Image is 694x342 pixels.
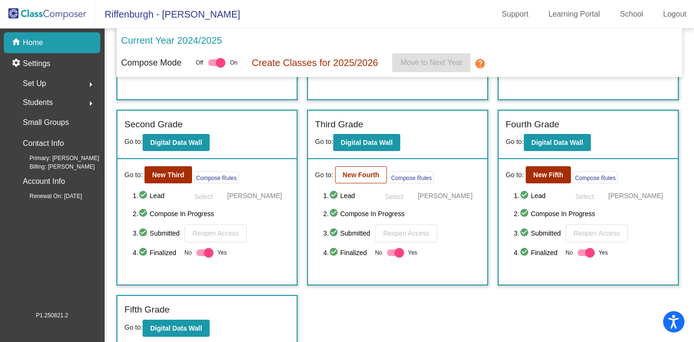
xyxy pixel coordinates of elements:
button: Select [184,188,222,203]
span: Reopen Access [193,229,239,237]
span: [PERSON_NAME] [608,191,663,200]
b: Digital Data Wall [531,139,583,146]
a: Learning Portal [541,7,608,22]
span: Select [385,193,403,200]
span: 4. Finalized [323,247,370,258]
b: New Fifth [533,171,563,179]
span: No [566,248,573,257]
mat-icon: settings [11,58,23,69]
button: Digital Data Wall [143,320,210,337]
span: Move to Next Year [401,58,463,66]
button: New Fourth [335,166,387,183]
span: [PERSON_NAME] [227,191,282,200]
label: Third Grade [315,118,363,132]
a: School [612,7,651,22]
button: Select [566,188,604,203]
span: 3. Submitted [133,228,180,239]
mat-icon: check_circle [138,228,150,239]
span: Off [196,58,203,67]
b: Digital Data Wall [150,139,202,146]
mat-icon: arrow_right [85,98,96,109]
span: Billing: [PERSON_NAME] [14,162,95,171]
button: Compose Rules [389,171,434,183]
span: 1. Lead [514,190,561,201]
span: On [230,58,238,67]
button: Reopen Access [566,224,628,242]
mat-icon: check_circle [329,208,340,219]
label: Second Grade [125,118,183,132]
mat-icon: check_circle [520,190,531,201]
a: Logout [655,7,694,22]
span: 3. Submitted [323,228,370,239]
label: Fifth Grade [125,303,170,317]
span: Primary: [PERSON_NAME] [14,154,99,162]
button: Digital Data Wall [524,134,591,151]
span: [PERSON_NAME] [418,191,472,200]
mat-icon: home [11,37,23,48]
p: Home [23,37,43,48]
mat-icon: check_circle [329,190,340,201]
mat-icon: check_circle [520,247,531,258]
span: Select [575,193,594,200]
mat-icon: arrow_right [85,79,96,90]
b: New Third [152,171,184,179]
span: Go to: [125,323,143,331]
span: 2. Compose In Progress [133,208,289,219]
button: Digital Data Wall [333,134,400,151]
mat-icon: check_circle [520,208,531,219]
span: Go to: [506,138,524,145]
span: Go to: [125,138,143,145]
span: Yes [598,247,608,258]
span: 2. Compose In Progress [323,208,480,219]
button: Select [375,188,413,203]
button: New Fifth [526,166,571,183]
button: Move to Next Year [392,53,471,72]
span: Yes [217,247,227,258]
mat-icon: check_circle [138,208,150,219]
p: Current Year 2024/2025 [121,33,222,47]
span: 4. Finalized [514,247,561,258]
p: Account Info [23,175,65,188]
span: 3. Submitted [514,228,561,239]
button: Digital Data Wall [143,134,210,151]
span: Go to: [506,170,524,180]
span: Set Up [23,77,46,90]
mat-icon: help [474,58,486,69]
p: Create Classes for 2025/2026 [252,56,378,70]
b: Digital Data Wall [150,324,202,332]
span: Reopen Access [383,229,429,237]
span: Students [23,96,53,109]
p: Contact Info [23,137,64,150]
span: No [184,248,192,257]
span: Go to: [125,170,143,180]
a: Support [494,7,536,22]
button: Compose Rules [573,171,618,183]
p: Small Groups [23,116,69,129]
mat-icon: check_circle [329,228,340,239]
b: Digital Data Wall [341,139,393,146]
span: Renewal On: [DATE] [14,192,82,200]
span: Yes [408,247,417,258]
span: Select [194,193,213,200]
span: 1. Lead [323,190,370,201]
mat-icon: check_circle [138,247,150,258]
mat-icon: check_circle [138,190,150,201]
span: 4. Finalized [133,247,180,258]
span: Riffenburgh - [PERSON_NAME] [95,7,240,22]
p: Settings [23,58,50,69]
button: Reopen Access [184,224,247,242]
mat-icon: check_circle [520,228,531,239]
span: No [375,248,382,257]
button: Reopen Access [375,224,437,242]
button: Compose Rules [194,171,239,183]
button: New Third [145,166,192,183]
span: Reopen Access [574,229,620,237]
label: Fourth Grade [506,118,559,132]
span: 1. Lead [133,190,180,201]
span: Go to: [315,170,333,180]
p: Compose Mode [121,57,182,69]
span: 2. Compose In Progress [514,208,671,219]
b: New Fourth [343,171,379,179]
mat-icon: check_circle [329,247,340,258]
span: Go to: [315,138,333,145]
